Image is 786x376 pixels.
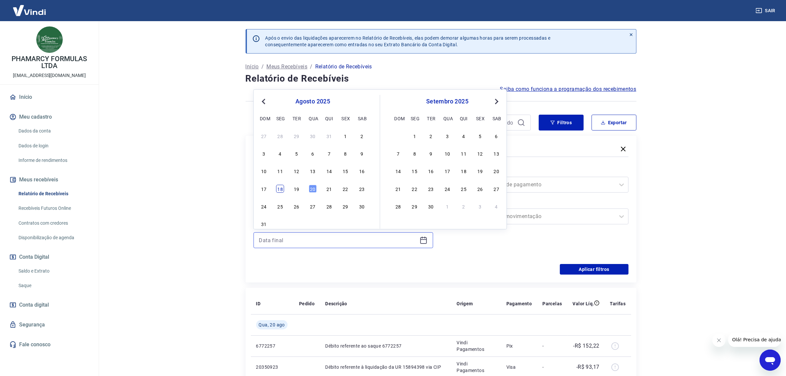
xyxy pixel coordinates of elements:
div: Choose segunda-feira, 1 de setembro de 2025 [276,220,284,228]
div: Choose domingo, 28 de setembro de 2025 [394,202,402,210]
p: / [310,63,312,71]
div: Choose terça-feira, 12 de agosto de 2025 [292,167,300,175]
p: ID [256,300,261,307]
div: Choose segunda-feira, 29 de setembro de 2025 [411,202,419,210]
a: Disponibilização de agenda [16,231,91,244]
p: Após o envio das liquidações aparecerem no Relatório de Recebíveis, elas podem demorar algumas ho... [265,35,551,48]
div: Choose quinta-feira, 28 de agosto de 2025 [325,202,333,210]
div: agosto 2025 [259,97,367,105]
div: Choose quinta-feira, 11 de setembro de 2025 [460,149,468,157]
div: Choose quinta-feira, 4 de setembro de 2025 [460,132,468,140]
p: [EMAIL_ADDRESS][DOMAIN_NAME] [13,72,86,79]
div: Choose quinta-feira, 2 de outubro de 2025 [460,202,468,210]
div: Choose segunda-feira, 8 de setembro de 2025 [411,149,419,157]
div: Choose sábado, 4 de outubro de 2025 [493,202,500,210]
a: Saiba como funciona a programação dos recebimentos [500,85,636,93]
a: Contratos com credores [16,216,91,230]
div: Choose sábado, 6 de setembro de 2025 [493,132,500,140]
div: Choose quarta-feira, 3 de setembro de 2025 [443,132,451,140]
div: Choose quarta-feira, 1 de outubro de 2025 [443,202,451,210]
a: Informe de rendimentos [16,154,91,167]
div: Choose domingo, 24 de agosto de 2025 [260,202,268,210]
p: Pedido [299,300,315,307]
p: 20350923 [256,364,289,370]
div: Choose sábado, 16 de agosto de 2025 [358,167,366,175]
p: Pagamento [506,300,532,307]
p: Parcelas [542,300,562,307]
div: Choose segunda-feira, 22 de setembro de 2025 [411,185,419,193]
div: Choose segunda-feira, 28 de julho de 2025 [276,132,284,140]
a: Saldo e Extrato [16,264,91,278]
a: Início [8,90,91,104]
div: Choose segunda-feira, 1 de setembro de 2025 [411,132,419,140]
p: - [542,364,562,370]
iframe: Botão para abrir a janela de mensagens [760,350,781,371]
img: 42a1e547-07cb-44d7-b3fc-737f1caec0bc.jpeg [36,26,63,53]
div: Choose quarta-feira, 24 de setembro de 2025 [443,185,451,193]
div: Choose domingo, 21 de setembro de 2025 [394,185,402,193]
div: Choose segunda-feira, 25 de agosto de 2025 [276,202,284,210]
div: ter [427,114,435,122]
span: Olá! Precisa de ajuda? [4,5,55,10]
label: Tipo de Movimentação [450,199,627,207]
div: qua [443,114,451,122]
div: month 2025-08 [259,131,367,229]
div: Choose sexta-feira, 26 de setembro de 2025 [476,185,484,193]
p: -R$ 93,17 [576,363,599,371]
div: ter [292,114,300,122]
div: Choose terça-feira, 2 de setembro de 2025 [427,132,435,140]
p: / [261,63,264,71]
button: Meus recebíveis [8,172,91,187]
div: Choose sábado, 6 de setembro de 2025 [358,220,366,228]
div: Choose quarta-feira, 17 de setembro de 2025 [443,167,451,175]
iframe: Fechar mensagem [712,334,726,347]
p: - [542,343,562,349]
div: month 2025-09 [393,131,501,211]
a: Relatório de Recebíveis [16,187,91,201]
a: Fale conosco [8,337,91,352]
div: dom [394,114,402,122]
h4: Relatório de Recebíveis [246,72,636,85]
button: Next Month [493,97,501,105]
div: seg [411,114,419,122]
div: Choose segunda-feira, 15 de setembro de 2025 [411,167,419,175]
div: setembro 2025 [393,97,501,105]
div: Choose quarta-feira, 20 de agosto de 2025 [309,185,317,193]
div: Choose domingo, 17 de agosto de 2025 [260,185,268,193]
div: Choose quinta-feira, 14 de agosto de 2025 [325,167,333,175]
div: Choose sexta-feira, 5 de setembro de 2025 [342,220,350,228]
div: Choose sexta-feira, 12 de setembro de 2025 [476,149,484,157]
div: Choose quarta-feira, 10 de setembro de 2025 [443,149,451,157]
div: Choose terça-feira, 26 de agosto de 2025 [292,202,300,210]
a: Segurança [8,318,91,332]
button: Meu cadastro [8,110,91,124]
div: Choose sábado, 20 de setembro de 2025 [493,167,500,175]
div: Choose terça-feira, 30 de setembro de 2025 [427,202,435,210]
div: Choose quinta-feira, 4 de setembro de 2025 [325,220,333,228]
div: Choose sábado, 13 de setembro de 2025 [493,149,500,157]
a: Recebíveis Futuros Online [16,202,91,215]
div: sex [342,114,350,122]
p: 6772257 [256,343,289,349]
div: Choose quarta-feira, 27 de agosto de 2025 [309,202,317,210]
a: Meus Recebíveis [266,63,307,71]
div: Choose domingo, 7 de setembro de 2025 [394,149,402,157]
p: Pix [506,343,532,349]
label: Forma de Pagamento [450,168,627,175]
div: qui [460,114,468,122]
a: Dados de login [16,139,91,153]
a: Dados da conta [16,124,91,138]
div: dom [260,114,268,122]
a: Início [246,63,259,71]
div: sab [493,114,500,122]
div: qui [325,114,333,122]
div: Choose quarta-feira, 6 de agosto de 2025 [309,149,317,157]
div: Choose sexta-feira, 3 de outubro de 2025 [476,202,484,210]
p: Vindi Pagamentos [457,339,496,353]
a: Conta digital [8,298,91,312]
div: Choose quinta-feira, 7 de agosto de 2025 [325,149,333,157]
div: qua [309,114,317,122]
p: Descrição [325,300,347,307]
div: Choose terça-feira, 29 de julho de 2025 [292,132,300,140]
div: Choose quinta-feira, 21 de agosto de 2025 [325,185,333,193]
